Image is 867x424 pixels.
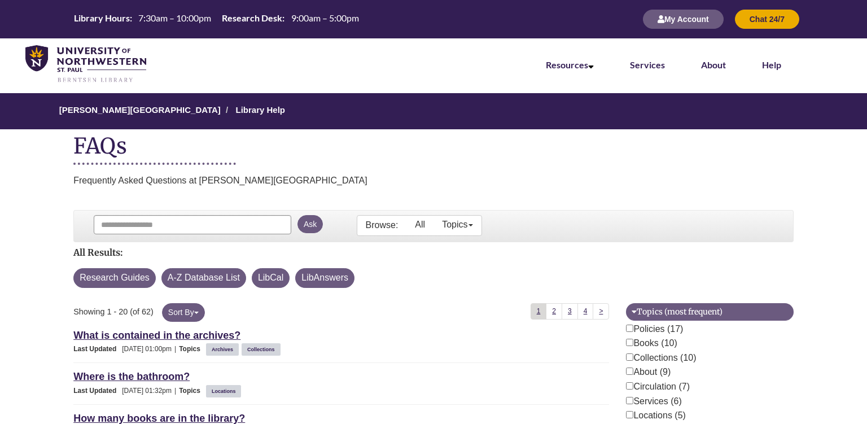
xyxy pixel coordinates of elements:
[626,365,671,379] label: About (9)
[546,303,562,320] a: 2
[626,325,633,332] input: Policies (17)
[626,382,633,390] input: Circulation (7)
[179,345,206,353] span: Topics
[433,216,481,234] a: Topics
[73,345,172,353] span: [DATE] 01:00pm
[73,387,122,395] span: Last Updated
[626,394,681,409] label: Services (6)
[210,343,235,356] a: Archives
[236,105,286,115] a: Library Help
[73,171,367,188] div: Frequently Asked Questions at [PERSON_NAME][GEOGRAPHIC_DATA]
[73,330,240,341] a: What is contained in the archives?
[73,371,190,382] a: Where is the bathroom?
[626,339,633,346] input: Books (10)
[406,216,433,234] a: All
[626,411,633,418] input: Locations (5)
[701,59,726,70] a: About
[643,10,724,29] button: My Account
[73,307,154,316] span: Showing 1 - 20 (of 62)
[172,387,179,395] span: |
[69,12,363,25] table: Hours Today
[626,397,633,404] input: Services (6)
[366,219,399,231] p: Browse:
[210,385,238,397] a: Locations
[179,387,206,395] span: Topics
[577,303,594,320] a: 4
[735,10,799,29] button: Chat 24/7
[252,268,290,288] button: LibCal
[172,345,179,353] span: |
[531,303,547,320] a: 1
[762,59,781,70] a: Help
[626,322,683,336] label: Policies (17)
[246,343,277,356] a: Collections
[217,12,286,24] th: Research Desk:
[69,12,134,24] th: Library Hours:
[630,59,665,70] a: Services
[73,135,236,164] h1: FAQs
[297,215,323,233] button: Ask
[73,413,245,424] a: How many books are in the library?
[626,336,677,351] label: Books (10)
[626,353,633,361] input: Collections (10)
[295,268,354,288] button: LibAnswers
[593,303,609,320] a: >
[59,105,221,115] a: [PERSON_NAME][GEOGRAPHIC_DATA]
[626,368,633,375] input: About (9)
[626,408,686,423] label: Locations (5)
[138,12,211,23] span: 7:30am – 10:00pm
[735,14,799,24] a: Chat 24/7
[161,268,246,288] button: A-Z Database List
[626,303,793,321] button: Topics (most frequent)
[546,59,594,70] a: Resources
[73,248,794,257] h2: All Results:
[643,14,724,24] a: My Account
[626,351,696,365] label: Collections (10)
[73,387,172,395] span: [DATE] 01:32pm
[626,379,690,394] label: Circulation (7)
[69,12,363,27] a: Hours Today
[73,345,122,353] span: Last Updated
[25,45,146,84] img: UNWSP Library Logo
[162,303,205,322] button: Sort By
[291,12,359,23] span: 9:00am – 5:00pm
[206,387,244,395] ul: Topics
[73,268,156,288] button: Research Guides
[562,303,578,320] a: 3
[531,303,610,320] ul: Pagination of search results
[206,345,283,353] ul: Topics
